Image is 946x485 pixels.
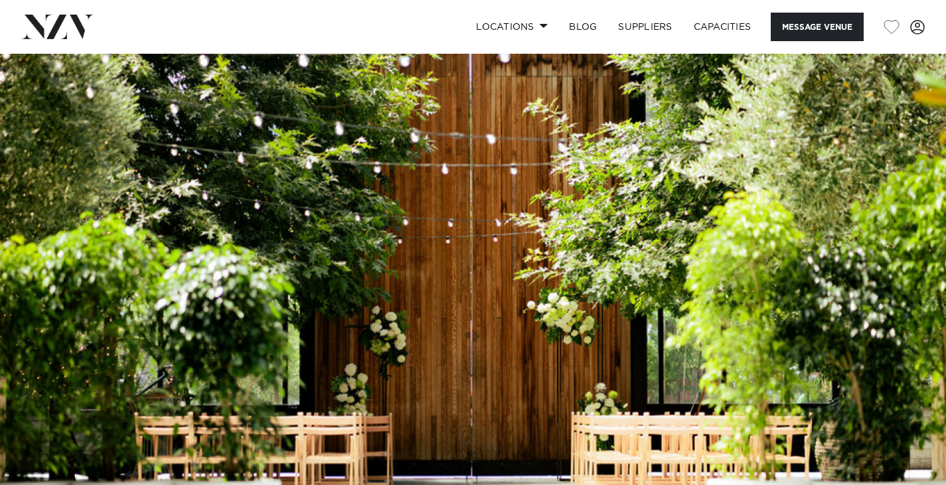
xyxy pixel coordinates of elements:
button: Message Venue [771,13,864,41]
img: nzv-logo.png [21,15,94,38]
a: BLOG [558,13,607,41]
a: SUPPLIERS [607,13,682,41]
a: Capacities [683,13,762,41]
a: Locations [465,13,558,41]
